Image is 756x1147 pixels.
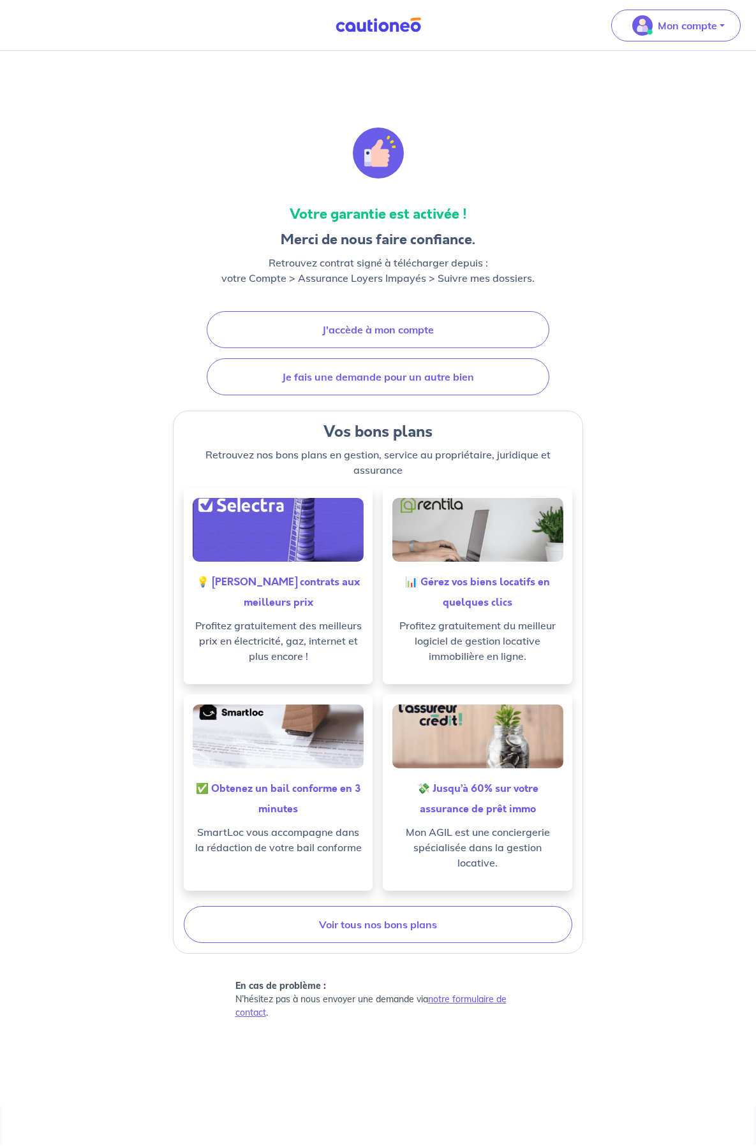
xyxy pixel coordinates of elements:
[393,778,562,819] h5: 💸 Jusqu’à 60% sur votre assurance de prêt immo
[393,824,562,870] p: Mon AGIL est une conciergerie spécialisée dans la gestion locative.
[193,498,363,562] img: good-deals-selectra.alt
[290,204,467,224] strong: Votre garantie est activée !
[193,705,363,768] img: good-deals-smartloc.alt
[235,980,326,991] strong: En cas de problème :
[392,705,563,768] img: good-deals-agil.alt
[392,498,563,562] img: good-deals-rentila.alt
[194,618,363,664] p: Profitez gratuitement des meilleurs prix en électricité, gaz, internet et plus encore !
[194,778,363,819] h5: ✅ Obtenez un bail conforme en 3 minutes
[658,18,717,33] p: Mon compte
[194,824,363,855] p: SmartLoc vous accompagne dans la rédaction de votre bail conforme
[330,17,426,33] img: Cautioneo
[611,10,741,41] button: illu_account_valid_menu.svgMon compte
[221,230,535,250] h3: Merci de nous faire confiance.
[194,572,363,613] h5: 💡 [PERSON_NAME] contrats aux meilleurs prix
[184,421,573,442] h4: Vos bons plans
[207,358,549,395] a: Je fais une demande pour un autre bien
[221,255,535,286] p: Retrouvez contrat signé à télécharger depuis : votre Compte > Assurance Loyers Impayés > Suivre m...
[184,447,573,478] p: Retrouvez nos bons plans en gestion, service au propriétaire, juridique et assurance
[393,618,562,664] p: Profitez gratuitement du meilleur logiciel de gestion locative immobilière en ligne.
[393,572,562,613] h5: 📊 Gérez vos biens locatifs en quelques clics
[207,311,549,348] a: J'accède à mon compte
[184,906,573,943] a: Voir tous nos bons plans
[353,128,404,179] img: illu_alert_hand.svg
[235,979,521,1019] p: N’hésitez pas à nous envoyer une demande via .
[632,15,653,36] img: illu_account_valid_menu.svg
